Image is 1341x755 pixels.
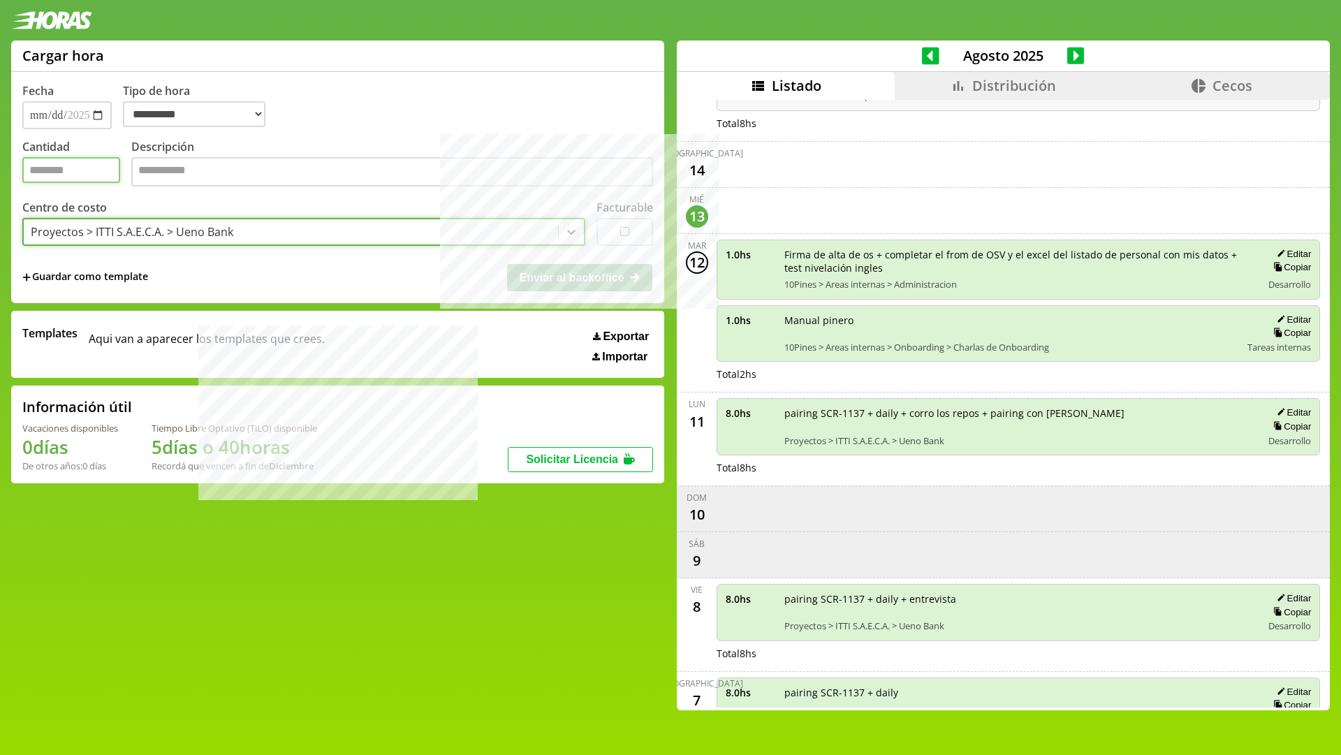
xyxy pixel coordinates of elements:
textarea: Descripción [131,157,653,186]
div: Vacaciones disponibles [22,422,118,434]
div: Proyectos > ITTI S.A.E.C.A. > Ueno Bank [31,224,233,240]
div: Recordá que vencen a fin de [152,460,317,472]
div: 7 [686,689,708,712]
label: Tipo de hora [123,83,277,129]
h1: 0 días [22,434,118,460]
span: Exportar [603,330,649,343]
div: mar [688,240,706,251]
span: Tareas internas [1247,341,1311,353]
div: 12 [686,251,708,274]
span: 8.0 hs [726,406,775,420]
label: Descripción [131,139,653,190]
span: Proyectos > ITTI S.A.E.C.A. > Ueno Bank [784,620,1253,632]
div: 9 [686,550,708,572]
span: +Guardar como template [22,270,148,285]
span: pairing SCR-1137 + daily + entrevista [784,592,1253,606]
span: pairing SCR-1137 + daily [784,686,1253,699]
span: Templates [22,325,78,341]
button: Copiar [1269,606,1311,618]
div: sáb [689,538,705,550]
h1: 5 días o 40 horas [152,434,317,460]
select: Tipo de hora [123,101,265,127]
button: Editar [1273,248,1311,260]
span: Manual pinero [784,314,1238,327]
button: Solicitar Licencia [508,447,653,472]
button: Copiar [1269,327,1311,339]
button: Exportar [589,330,653,344]
span: Desarrollo [1268,434,1311,447]
span: Agosto 2025 [939,46,1067,65]
button: Editar [1273,406,1311,418]
div: 14 [686,159,708,182]
div: 11 [686,410,708,432]
span: Solicitar Licencia [526,453,618,465]
span: Cecos [1212,76,1252,95]
span: Listado [772,76,821,95]
button: Copiar [1269,261,1311,273]
span: 10Pines > Areas internas > Onboarding > Charlas de Onboarding [784,341,1238,353]
button: Copiar [1269,420,1311,432]
div: De otros años: 0 días [22,460,118,472]
div: lun [689,398,705,410]
div: Total 2 hs [717,367,1321,381]
span: Distribución [972,76,1056,95]
label: Fecha [22,83,54,98]
div: 8 [686,596,708,618]
span: 8.0 hs [726,686,775,699]
span: Desarrollo [1268,620,1311,632]
span: 1.0 hs [726,248,775,261]
label: Centro de costo [22,200,107,215]
h1: Cargar hora [22,46,104,65]
div: dom [687,492,707,504]
div: Total 8 hs [717,117,1321,130]
span: 8.0 hs [726,592,775,606]
div: 10 [686,504,708,526]
div: Total 8 hs [717,647,1321,660]
div: vie [691,584,703,596]
div: Total 8 hs [717,461,1321,474]
span: Importar [602,351,647,363]
b: Diciembre [269,460,314,472]
button: Editar [1273,686,1311,698]
div: mié [689,193,704,205]
img: logotipo [11,11,92,29]
div: scrollable content [677,100,1330,708]
label: Cantidad [22,139,131,190]
span: + [22,270,31,285]
div: 13 [686,205,708,228]
span: 1.0 hs [726,314,775,327]
button: Copiar [1269,699,1311,711]
label: Facturable [596,200,653,215]
button: Editar [1273,592,1311,604]
div: [DEMOGRAPHIC_DATA] [651,677,743,689]
span: Firma de alta de os + completar el from de OSV y el excel del listado de personal con mis datos +... [784,248,1253,274]
span: Proyectos > ITTI S.A.E.C.A. > Ueno Bank [784,434,1253,447]
input: Cantidad [22,157,120,183]
div: Tiempo Libre Optativo (TiLO) disponible [152,422,317,434]
span: pairing SCR-1137 + daily + corro los repos + pairing con [PERSON_NAME] [784,406,1253,420]
div: [DEMOGRAPHIC_DATA] [651,147,743,159]
h2: Información útil [22,397,132,416]
button: Editar [1273,314,1311,325]
span: 10Pines > Areas internas > Administracion [784,278,1253,291]
span: Aqui van a aparecer los templates que crees. [89,325,325,363]
span: Desarrollo [1268,278,1311,291]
